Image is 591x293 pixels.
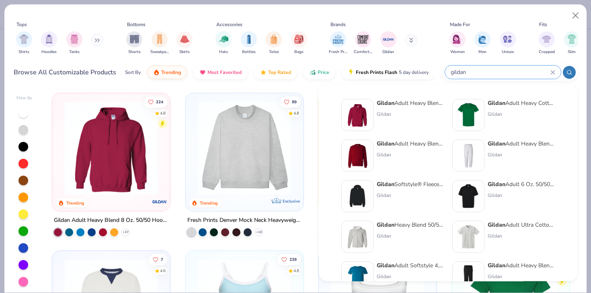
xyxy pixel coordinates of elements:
div: filter for Slim [564,31,580,55]
img: Sweatpants Image [155,35,164,44]
img: 77eabb68-d7c7-41c9-adcb-b25d48f707fa [456,224,481,249]
span: Totes [269,49,279,55]
strong: Gildan [488,262,505,269]
button: filter button [354,31,372,55]
div: filter for Shirts [16,31,32,55]
img: Comfort Colors Image [357,33,369,45]
strong: Gildan [377,99,394,107]
span: 239 [289,258,296,262]
div: filter for Bottles [241,31,257,55]
div: filter for Tanks [66,31,82,55]
img: 7d24326c-c9c5-4841-bae4-e530e905f602 [345,224,370,249]
span: Unisex [502,49,514,55]
div: Tops [16,21,27,28]
button: Fresh Prints Flash5 day delivery [342,66,435,79]
div: filter for Hats [215,31,232,55]
img: a90f7c54-8796-4cb2-9d6e-4e9644cfe0fe [295,101,397,195]
button: Top Rated [254,66,297,79]
button: filter button [500,31,516,55]
div: Adult Heavy Cotton T-Shirt [488,99,555,107]
strong: Gildan [488,221,505,229]
img: Bottles Image [244,35,253,44]
div: Softstyle® Fleece Pullover Hooded Sweatshirt [377,180,444,189]
div: Gildan [488,111,555,118]
img: c7b025ed-4e20-46ac-9c52-55bc1f9f47df [345,143,370,168]
div: Gildan [488,232,555,240]
button: filter button [176,31,193,55]
button: filter button [215,31,232,55]
div: Gildan [488,151,555,158]
span: Hoodies [41,49,57,55]
div: Adult Ultra Cotton 6 Oz. Pocket T-Shirt [488,221,555,229]
div: filter for Shorts [126,31,142,55]
img: Hoodies Image [45,35,53,44]
button: filter button [150,31,169,55]
span: Comfort Colors [354,49,372,55]
span: Skirts [179,49,190,55]
div: Filter By [16,95,33,101]
img: Unisex Image [503,35,512,44]
button: filter button [241,31,257,55]
img: Bags Image [294,35,303,44]
div: 4.6 [160,268,166,274]
span: Sweatpants [150,49,169,55]
input: Try "T-Shirt" [450,68,550,77]
button: filter button [449,31,466,55]
div: filter for Unisex [500,31,516,55]
span: Shorts [128,49,141,55]
span: Bottles [242,49,256,55]
img: most_fav.gif [199,69,206,76]
span: 5 day delivery [399,68,429,77]
img: 01756b78-01f6-4cc6-8d8a-3c30c1a0c8ac [345,102,370,127]
span: Women [450,49,465,55]
img: 1a07cc18-aee9-48c0-bcfb-936d85bd356b [345,184,370,209]
button: filter button [329,31,347,55]
div: filter for Skirts [176,31,193,55]
div: Adult Heavy Blend 8 Oz. 50/50 Hooded Sweatshirt [377,99,444,107]
span: Shirts [18,49,29,55]
span: Slim [568,49,576,55]
button: filter button [66,31,82,55]
div: filter for Hoodies [41,31,57,55]
div: Gildan [377,151,444,158]
strong: Gildan [377,140,394,148]
span: Fresh Prints [329,49,347,55]
span: Trending [161,69,181,76]
div: 4.8 [293,268,299,274]
button: filter button [266,31,282,55]
span: Men [478,49,486,55]
span: Bags [294,49,304,55]
img: f5d85501-0dbb-4ee4-b115-c08fa3845d83 [194,101,295,195]
div: Adult 6 Oz. 50/50 Jersey Polo [488,180,555,189]
div: Adult Softstyle 4.5 Oz. T-Shirt [377,261,444,270]
div: filter for Fresh Prints [329,31,347,55]
strong: Gildan [488,180,505,188]
span: + 37 [123,230,129,235]
div: 4.8 [160,110,166,116]
button: Like [149,254,167,265]
img: Gildan Image [382,33,394,45]
span: Tanks [69,49,80,55]
strong: Gildan [377,262,394,269]
img: Cropped Image [542,35,551,44]
div: Browse All Customizable Products [14,68,116,77]
img: Fresh Prints Image [332,33,344,45]
div: 4.8 [293,110,299,116]
div: Fresh Prints Denver Mock Neck Heavyweight Sweatshirt [187,215,302,225]
div: filter for Bags [291,31,307,55]
div: filter for Women [449,31,466,55]
img: 13b9c606-79b1-4059-b439-68fabb1693f9 [456,143,481,168]
span: Cropped [539,49,555,55]
div: Gildan [377,232,444,240]
div: filter for Men [474,31,490,55]
button: filter button [564,31,580,55]
button: Like [144,96,167,107]
button: filter button [41,31,57,55]
span: + 10 [256,230,262,235]
span: Fresh Prints Flash [356,69,397,76]
span: Top Rated [268,69,291,76]
div: Gildan [377,111,444,118]
strong: Gildan [377,180,394,188]
span: Exclusive [283,199,300,204]
img: Tanks Image [70,35,79,44]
